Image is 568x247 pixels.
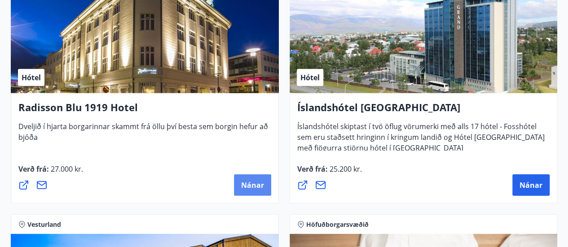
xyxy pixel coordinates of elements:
[300,73,320,82] span: Hótel
[18,121,268,149] span: Dveljið í hjarta borgarinnar skammt frá öllu því besta sem borgin hefur að bjóða
[49,164,83,174] span: 27.000 kr.
[297,164,362,181] span: Verð frá :
[18,164,83,181] span: Verð frá :
[512,174,550,196] button: Nánar
[27,220,61,229] span: Vesturland
[234,174,271,196] button: Nánar
[22,73,41,82] span: Hótel
[328,164,362,174] span: 25.200 kr.
[241,180,264,190] span: Nánar
[297,100,550,121] h4: Íslandshótel [GEOGRAPHIC_DATA]
[297,121,545,160] span: Íslandshótel skiptast í tvö öflug vörumerki með alls 17 hótel - Fosshótel sem eru staðsett hringi...
[18,100,271,121] h4: Radisson Blu 1919 Hotel
[520,180,542,190] span: Nánar
[306,220,369,229] span: Höfuðborgarsvæðið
